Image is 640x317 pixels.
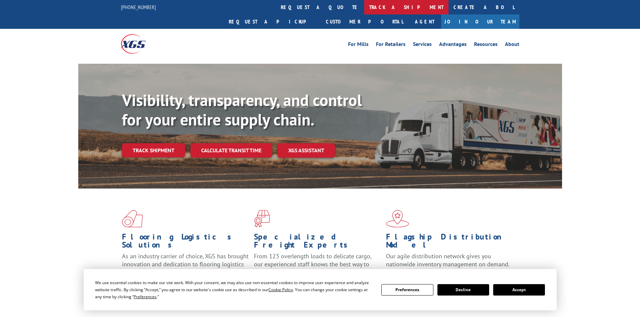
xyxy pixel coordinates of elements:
button: Accept [493,284,545,296]
a: Advantages [439,42,467,49]
h1: Flagship Distribution Model [386,233,513,252]
a: Resources [474,42,498,49]
a: [PHONE_NUMBER] [121,4,156,10]
img: xgs-icon-total-supply-chain-intelligence-red [122,210,143,227]
button: Preferences [381,284,433,296]
a: Track shipment [122,143,185,157]
a: Request a pickup [224,14,321,29]
a: Calculate transit time [190,143,272,158]
button: Decline [437,284,489,296]
a: About [505,42,519,49]
a: XGS ASSISTANT [278,143,335,158]
h1: Flooring Logistics Solutions [122,233,249,252]
a: Services [413,42,432,49]
h1: Specialized Freight Experts [254,233,381,252]
span: Cookie Policy [268,287,293,293]
a: Join Our Team [441,14,519,29]
span: As an industry carrier of choice, XGS has brought innovation and dedication to flooring logistics... [122,252,249,276]
a: For Retailers [376,42,406,49]
img: xgs-icon-flagship-distribution-model-red [386,210,409,227]
span: Our agile distribution network gives you nationwide inventory management on demand. [386,252,510,268]
a: Agent [408,14,441,29]
b: Visibility, transparency, and control for your entire supply chain. [122,90,362,130]
p: From 123 overlength loads to delicate cargo, our experienced staff knows the best way to move you... [254,252,381,282]
span: Preferences [134,294,157,300]
a: For Mills [348,42,369,49]
div: Cookie Consent Prompt [84,269,557,310]
div: We use essential cookies to make our site work. With your consent, we may also use non-essential ... [95,279,373,300]
a: Customer Portal [321,14,408,29]
img: xgs-icon-focused-on-flooring-red [254,210,270,227]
